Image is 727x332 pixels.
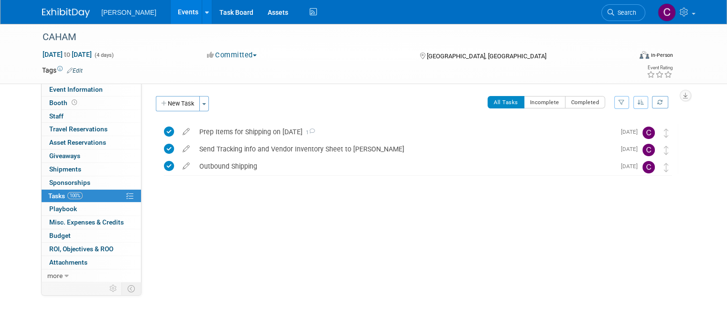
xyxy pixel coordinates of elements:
[48,192,83,200] span: Tasks
[49,258,87,266] span: Attachments
[601,4,645,21] a: Search
[49,139,106,146] span: Asset Reservations
[647,65,673,70] div: Event Rating
[621,146,642,152] span: [DATE]
[42,8,90,18] img: ExhibitDay
[49,218,124,226] span: Misc. Expenses & Credits
[122,282,141,295] td: Toggle Event Tabs
[105,282,122,295] td: Personalize Event Tab Strip
[42,256,141,269] a: Attachments
[651,52,673,59] div: In-Person
[47,272,63,279] span: more
[303,129,315,136] span: 1
[427,53,546,60] span: [GEOGRAPHIC_DATA], [GEOGRAPHIC_DATA]
[664,163,669,172] i: Move task
[39,29,619,46] div: CAHAM
[49,125,108,133] span: Travel Reservations
[664,129,669,138] i: Move task
[42,65,83,75] td: Tags
[195,124,615,140] div: Prep Items for Shipping on [DATE]
[49,245,113,253] span: ROI, Objectives & ROO
[664,146,669,155] i: Move task
[195,158,615,174] div: Outbound Shipping
[42,269,141,282] a: more
[42,190,141,203] a: Tasks100%
[621,129,642,135] span: [DATE]
[42,176,141,189] a: Sponsorships
[49,205,77,213] span: Playbook
[63,51,72,58] span: to
[658,3,676,21] img: Chris Cobb
[70,99,79,106] span: Booth not reserved yet
[94,52,114,58] span: (4 days)
[580,50,673,64] div: Event Format
[67,67,83,74] a: Edit
[42,96,141,109] a: Booth
[49,99,79,107] span: Booth
[67,192,83,199] span: 100%
[42,229,141,242] a: Budget
[652,96,668,108] a: Refresh
[195,141,615,157] div: Send Tracking info and Vendor Inventory Sheet to [PERSON_NAME]
[49,232,71,239] span: Budget
[42,203,141,215] a: Playbook
[642,161,655,173] img: Chris Cobb
[42,83,141,96] a: Event Information
[101,9,156,16] span: [PERSON_NAME]
[42,243,141,256] a: ROI, Objectives & ROO
[565,96,606,108] button: Completed
[640,51,649,59] img: Format-Inperson.png
[204,50,260,60] button: Committed
[49,112,64,120] span: Staff
[488,96,524,108] button: All Tasks
[621,163,642,170] span: [DATE]
[42,150,141,162] a: Giveaways
[614,9,636,16] span: Search
[178,128,195,136] a: edit
[642,127,655,139] img: Chris Cobb
[42,136,141,149] a: Asset Reservations
[49,165,81,173] span: Shipments
[49,152,80,160] span: Giveaways
[42,110,141,123] a: Staff
[49,86,103,93] span: Event Information
[42,50,92,59] span: [DATE] [DATE]
[642,144,655,156] img: Chris Cobb
[42,163,141,176] a: Shipments
[178,145,195,153] a: edit
[42,123,141,136] a: Travel Reservations
[524,96,565,108] button: Incomplete
[42,216,141,229] a: Misc. Expenses & Credits
[178,162,195,171] a: edit
[49,179,90,186] span: Sponsorships
[156,96,200,111] button: New Task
